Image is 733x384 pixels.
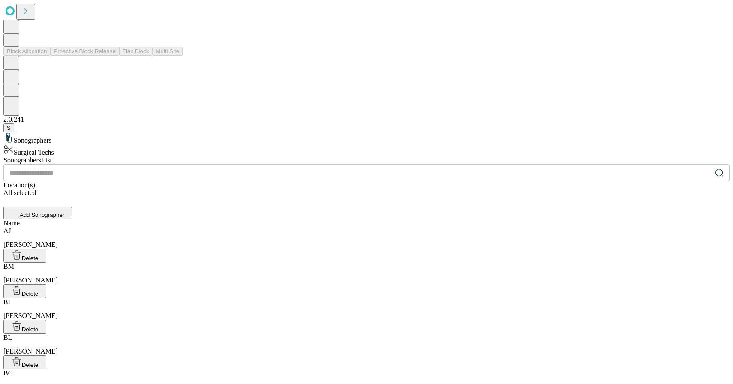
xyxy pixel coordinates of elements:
[3,249,46,263] button: Delete
[3,334,730,355] div: [PERSON_NAME]
[22,362,39,368] span: Delete
[3,298,730,320] div: [PERSON_NAME]
[3,320,46,334] button: Delete
[3,263,14,270] span: BM
[152,47,183,56] button: Multi Site
[22,255,39,261] span: Delete
[3,369,12,377] span: BC
[22,326,39,333] span: Delete
[3,189,730,197] div: All selected
[3,144,730,156] div: Surgical Techs
[3,207,72,219] button: Add Sonographer
[20,212,64,218] span: Add Sonographer
[3,219,730,227] div: Name
[3,284,46,298] button: Delete
[3,132,730,144] div: Sonographers
[3,116,730,123] div: 2.0.241
[7,125,11,131] span: S
[22,291,39,297] span: Delete
[3,355,46,369] button: Delete
[3,263,730,284] div: [PERSON_NAME]
[3,227,730,249] div: [PERSON_NAME]
[3,334,12,341] span: BL
[119,47,152,56] button: Flex Block
[3,298,10,306] span: BI
[3,47,50,56] button: Block Allocation
[50,47,119,56] button: Proactive Block Release
[3,227,11,234] span: AJ
[3,156,730,164] div: Sonographers List
[3,123,14,132] button: S
[3,181,35,189] span: Location(s)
